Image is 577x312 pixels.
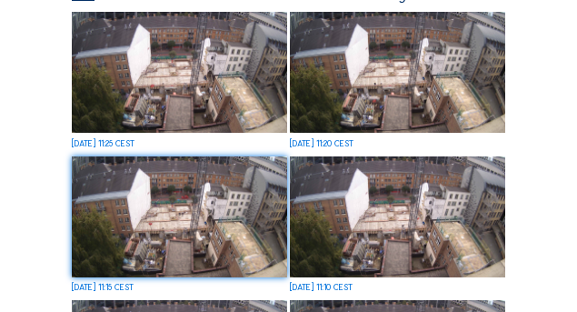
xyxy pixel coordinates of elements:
div: [DATE] 11:25 CEST [72,139,134,147]
img: image_53387658 [290,12,504,133]
img: image_53387345 [290,156,504,277]
div: [DATE] 11:20 CEST [290,139,353,147]
div: [DATE] 11:10 CEST [290,283,353,291]
img: image_53387507 [72,156,286,277]
div: [DATE] 11:15 CEST [72,283,134,291]
img: image_53387816 [72,12,286,133]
